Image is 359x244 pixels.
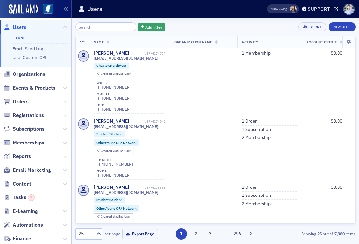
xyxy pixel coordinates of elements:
[94,205,139,212] div: Other:
[174,40,212,44] span: Organization Name
[306,40,337,44] span: Account Credit
[38,4,53,15] a: View Homepage
[242,40,258,44] span: Activity
[13,180,31,187] span: Content
[75,22,137,31] input: Search…
[242,185,257,190] a: 1 Order
[242,135,273,141] a: 2 Memberships
[97,92,131,96] div: mobile
[96,197,110,202] span: Student :
[298,22,326,31] button: Export
[96,132,110,136] span: Student :
[96,198,122,202] a: Student:Student
[4,194,35,201] a: Tasks3
[242,193,271,198] a: 1 Subscription
[99,158,133,162] div: mobile
[331,184,342,190] span: $0.00
[101,214,119,219] span: Created Via :
[97,96,131,100] a: [PHONE_NUMBER]
[4,71,45,78] a: Organizations
[99,162,133,167] div: [PHONE_NUMBER]
[96,63,110,68] span: Chapter :
[97,103,131,107] div: home
[308,6,330,12] div: Support
[96,132,122,136] a: Student:Student
[13,71,45,78] span: Organizations
[97,169,131,173] div: home
[94,124,158,129] span: [EMAIL_ADDRESS][DOMAIN_NAME]
[96,206,137,211] a: Other:Young CPA Network
[4,180,31,187] a: Content
[190,228,201,240] button: 2
[4,126,45,133] a: Subscriptions
[94,148,134,154] div: Created Via: End User
[13,167,51,174] span: Email Marketing
[242,118,257,124] a: 1 Order
[97,85,131,90] div: [PHONE_NUMBER]
[13,126,45,133] span: Subscriptions
[13,139,44,146] span: Memberships
[101,215,131,219] div: End User
[174,184,178,190] span: —
[333,231,346,237] strong: 7,380
[242,201,273,207] a: 2 Memberships
[94,185,129,190] a: [PERSON_NAME]
[101,149,131,153] div: End User
[43,4,53,14] img: SailAMX
[94,190,158,195] span: [EMAIL_ADDRESS][DOMAIN_NAME]
[4,235,31,242] a: Finance
[331,50,342,56] span: $0.00
[96,140,106,145] span: Other :
[13,98,29,105] span: Orders
[308,25,321,29] div: Export
[13,84,55,91] span: Events & Products
[97,173,131,178] a: [PHONE_NUMBER]
[28,194,35,201] div: 3
[351,184,355,190] span: —
[97,107,131,112] div: [PHONE_NUMBER]
[101,72,131,76] div: End User
[101,149,119,153] span: Created Via :
[4,98,29,105] a: Orders
[242,50,271,56] a: 1 Membership
[94,139,139,146] div: Other:
[130,119,166,124] div: USR-4274545
[4,139,44,146] a: Memberships
[4,208,38,215] a: E-Learning
[94,56,158,61] span: [EMAIL_ADDRESS][DOMAIN_NAME]
[205,228,216,240] button: 3
[122,229,158,239] button: Export Page
[232,228,243,240] button: 296
[13,24,26,31] span: Users
[94,213,134,220] div: Created Via: End User
[9,4,38,15] img: SailAMX
[13,55,47,60] a: User Custom CPE
[271,7,287,11] span: Viewing
[13,35,24,41] a: Users
[331,118,342,124] span: $0.00
[138,23,165,31] button: AddFilter
[13,235,31,242] span: Finance
[104,231,120,237] label: per page
[13,112,44,119] span: Registrations
[242,127,271,133] a: 1 Subscription
[94,71,134,77] div: Created Via: End User
[94,197,125,203] div: Student:
[87,5,102,13] h1: Users
[4,24,26,31] a: Users
[94,50,129,56] a: [PERSON_NAME]
[79,231,93,237] div: 25
[13,194,35,201] span: Tasks
[94,118,129,124] a: [PERSON_NAME]
[351,50,355,56] span: —
[96,206,106,211] span: Other :
[94,131,125,137] div: Student:
[174,118,178,124] span: —
[94,40,104,44] span: Name
[130,186,166,190] div: USR-4273331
